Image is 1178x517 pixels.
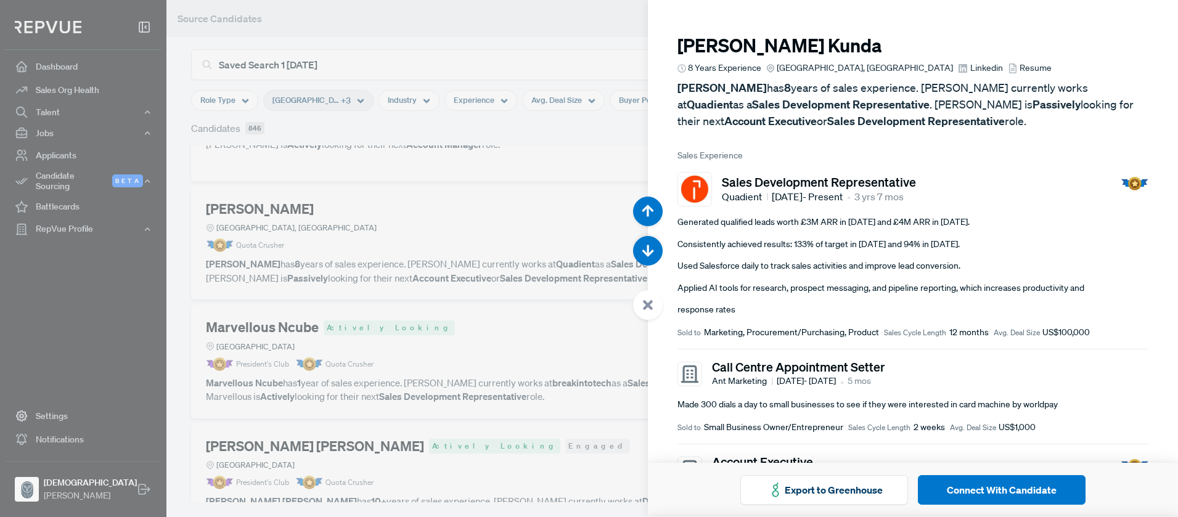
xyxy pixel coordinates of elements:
[970,62,1003,75] span: Linkedin
[712,375,773,388] span: Ant Marketing
[827,114,1005,128] strong: Sales Development Representative
[677,238,1148,251] p: Consistently achieved results: 133% of target in [DATE] and 94% in [DATE].
[722,189,768,204] span: Quadient
[752,97,930,112] strong: Sales Development Representative
[740,475,908,505] button: Export to Greenhouse
[677,327,701,338] span: Sold to
[958,62,1002,75] a: Linkedin
[949,326,989,339] span: 12 months
[704,326,879,339] span: Marketing, Procurement/Purchasing, Product
[1042,326,1090,339] span: US$100,000
[677,81,767,95] strong: [PERSON_NAME]
[1020,62,1052,75] span: Resume
[848,422,910,433] span: Sales Cycle Length
[677,282,1148,295] p: Applied AI tools for research, prospect messaging, and pipeline reporting, which increases produc...
[950,422,996,433] span: Avg. Deal Size
[1121,177,1148,190] img: Quota Badge
[847,189,851,204] article: •
[840,374,844,389] article: •
[677,260,1148,272] p: Used Salesforce daily to track sales activities and improve lead conversion.
[848,375,871,388] span: 5 mos
[681,175,709,203] img: Quadient
[677,149,1148,162] span: Sales Experience
[722,174,916,189] h5: Sales Development Representative
[677,35,1148,57] h3: [PERSON_NAME] Kunda
[994,327,1040,338] span: Avg. Deal Size
[772,189,843,204] span: [DATE] - Present
[677,216,1148,229] p: Generated qualified leads worth £3M ARR in [DATE] and £4M ARR in [DATE].
[777,62,953,75] span: [GEOGRAPHIC_DATA], [GEOGRAPHIC_DATA]
[724,114,817,128] strong: Account Executive
[677,79,1148,129] p: has years of sales experience. [PERSON_NAME] currently works at as a . [PERSON_NAME] is looking f...
[1008,62,1052,75] a: Resume
[854,189,904,204] span: 3 yrs 7 mos
[677,304,1148,316] p: response rates
[999,421,1036,434] span: US$1,000
[712,359,885,374] h5: Call Centre Appointment Setter
[918,475,1086,505] button: Connect With Candidate
[777,375,836,388] span: [DATE] - [DATE]
[687,97,733,112] strong: Quadient
[712,454,874,469] h5: Account Executive
[677,399,1148,411] p: Made 300 dials a day to small businesses to see if they were interested in card machine by worldpay
[914,421,945,434] span: 2 weeks
[1121,459,1148,473] img: Quota Badge
[884,327,946,338] span: Sales Cycle Length
[1033,97,1081,112] strong: Passively
[704,421,843,434] span: Small Business Owner/Entrepreneur
[784,81,791,95] strong: 8
[688,62,761,75] span: 8 Years Experience
[677,422,701,433] span: Sold to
